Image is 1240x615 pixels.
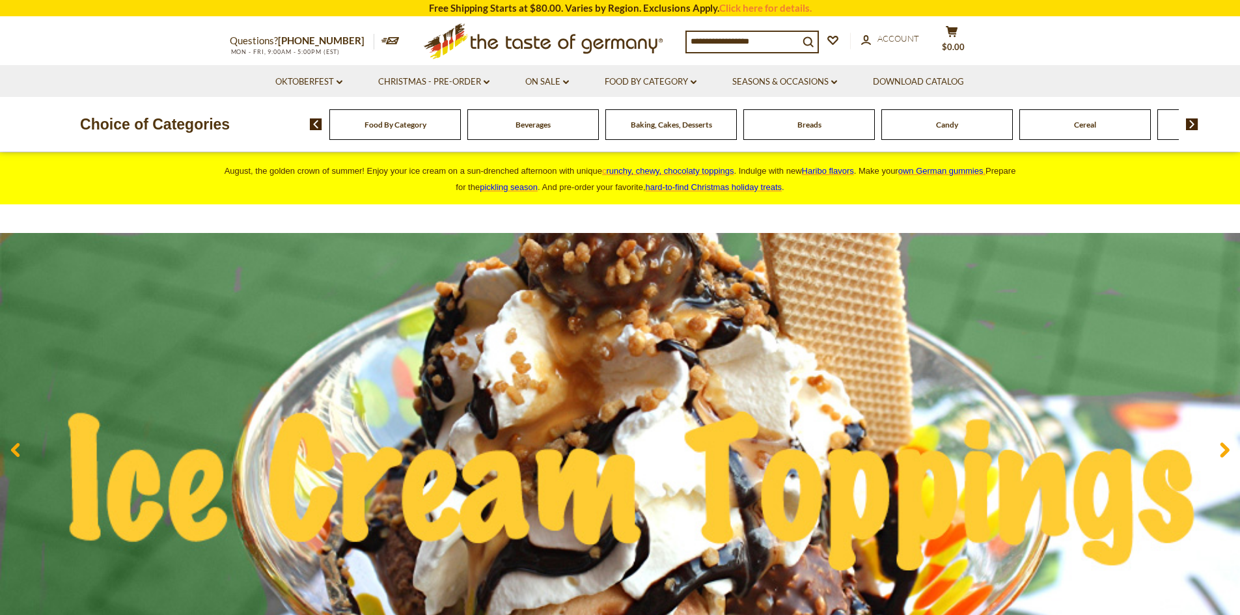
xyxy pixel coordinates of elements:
img: previous arrow [310,118,322,130]
span: August, the golden crown of summer! Enjoy your ice cream on a sun-drenched afternoon with unique ... [225,166,1016,192]
a: Breads [797,120,821,130]
a: hard-to-find Christmas holiday treats [646,182,782,192]
span: own German gummies [898,166,984,176]
a: own German gummies. [898,166,985,176]
a: Haribo flavors [802,166,854,176]
button: $0.00 [933,25,972,58]
span: $0.00 [942,42,965,52]
a: Food By Category [605,75,696,89]
span: MON - FRI, 9:00AM - 5:00PM (EST) [230,48,340,55]
a: Download Catalog [873,75,964,89]
a: Christmas - PRE-ORDER [378,75,489,89]
a: Candy [936,120,958,130]
a: [PHONE_NUMBER] [278,34,365,46]
img: next arrow [1186,118,1198,130]
span: Account [877,33,919,44]
a: Account [861,32,919,46]
span: . [646,182,784,192]
span: runchy, chewy, chocolaty toppings [606,166,734,176]
a: Baking, Cakes, Desserts [631,120,712,130]
a: Seasons & Occasions [732,75,837,89]
a: Oktoberfest [275,75,342,89]
a: Beverages [516,120,551,130]
a: Food By Category [365,120,426,130]
a: pickling season [480,182,538,192]
a: Click here for details. [719,2,812,14]
a: Cereal [1074,120,1096,130]
a: On Sale [525,75,569,89]
a: crunchy, chewy, chocolaty toppings [602,166,734,176]
p: Questions? [230,33,374,49]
